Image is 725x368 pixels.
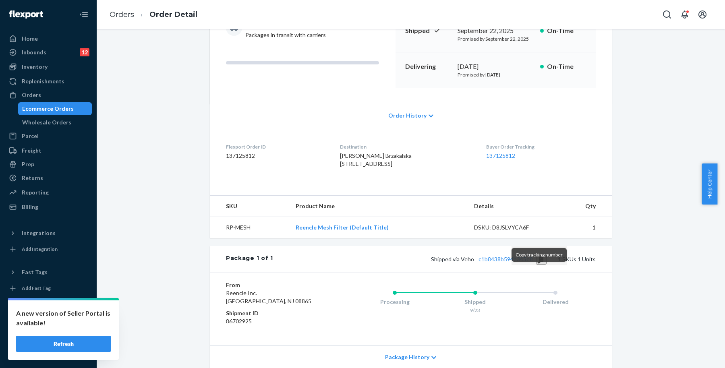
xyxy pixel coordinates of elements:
div: Delivered [515,298,596,306]
a: Prep [5,158,92,171]
th: Qty [556,196,612,217]
span: Reencle Inc. [GEOGRAPHIC_DATA], NJ 08865 [226,289,311,304]
button: Open account menu [694,6,710,23]
a: Wholesale Orders [18,116,92,129]
button: Help Center [702,163,717,205]
td: RP-MESH [210,217,289,238]
span: [PERSON_NAME] Brzakalska [STREET_ADDRESS] [340,152,412,167]
p: Shipped [405,26,451,35]
div: 12 [80,48,89,56]
a: Replenishments [5,75,92,88]
div: Inventory [22,63,48,71]
p: Promised by [DATE] [458,71,534,78]
a: Help Center [5,332,92,345]
p: On-Time [547,62,586,71]
th: Product Name [289,196,468,217]
span: Copy tracking number [516,252,563,258]
a: Order Detail [149,10,197,19]
button: Integrations [5,227,92,240]
a: Settings [5,304,92,317]
div: Ecommerce Orders [22,105,74,113]
div: 9/23 [435,307,516,314]
a: Inbounds12 [5,46,92,59]
div: Reporting [22,188,49,196]
button: Close Navigation [76,6,92,23]
dd: 86702925 [226,317,322,325]
button: Open Search Box [659,6,675,23]
div: Wholesale Orders [22,118,71,126]
span: Package History [385,353,429,361]
div: Home [22,35,38,43]
div: DSKU: D8JSLVYCA6F [474,223,550,232]
a: Orders [110,10,134,19]
div: September 22, 2025 [458,26,534,35]
a: Billing [5,201,92,213]
button: Give Feedback [5,345,92,358]
a: Add Integration [5,243,92,256]
p: A new version of Seller Portal is available! [16,308,111,328]
button: Open notifications [677,6,693,23]
div: Orders [22,91,41,99]
dd: 137125812 [226,152,327,160]
a: Reencle Mesh Filter (Default Title) [296,224,389,231]
div: [DATE] [458,62,534,71]
th: SKU [210,196,289,217]
div: Package 1 of 1 [226,254,273,265]
a: 137125812 [486,152,515,159]
a: Talk to Support [5,318,92,331]
span: Shipped via Veho [431,256,547,263]
a: Home [5,32,92,45]
dt: Destination [340,143,473,150]
td: 1 [556,217,612,238]
div: Prep [22,160,34,168]
span: Order History [388,112,427,120]
th: Details [468,196,556,217]
a: c1b8438b594b345e8 [478,256,533,263]
p: Delivering [405,62,451,71]
a: Returns [5,172,92,184]
div: Replenishments [22,77,64,85]
dt: Buyer Order Tracking [486,143,596,150]
div: Fast Tags [22,268,48,276]
div: Processing [354,298,435,306]
a: Inventory [5,60,92,73]
a: Reporting [5,186,92,199]
ol: breadcrumbs [103,3,204,27]
button: Fast Tags [5,266,92,279]
a: Ecommerce Orders [18,102,92,115]
dt: Flexport Order ID [226,143,327,150]
a: Parcel [5,130,92,143]
button: Refresh [16,336,111,352]
p: On-Time [547,26,586,35]
div: 1 SKUs 1 Units [273,254,596,265]
a: Orders [5,89,92,101]
div: Parcel [22,132,39,140]
div: Returns [22,174,43,182]
dt: Shipment ID [226,309,322,317]
div: Add Fast Tag [22,285,51,292]
img: Flexport logo [9,10,43,19]
p: Promised by September 22, 2025 [458,35,534,42]
div: Integrations [22,229,56,237]
div: Add Integration [22,246,58,252]
div: Billing [22,203,38,211]
div: Freight [22,147,41,155]
a: Add Fast Tag [5,282,92,295]
div: Shipped [435,298,516,306]
a: Freight [5,144,92,157]
dt: From [226,281,322,289]
div: Inbounds [22,48,46,56]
